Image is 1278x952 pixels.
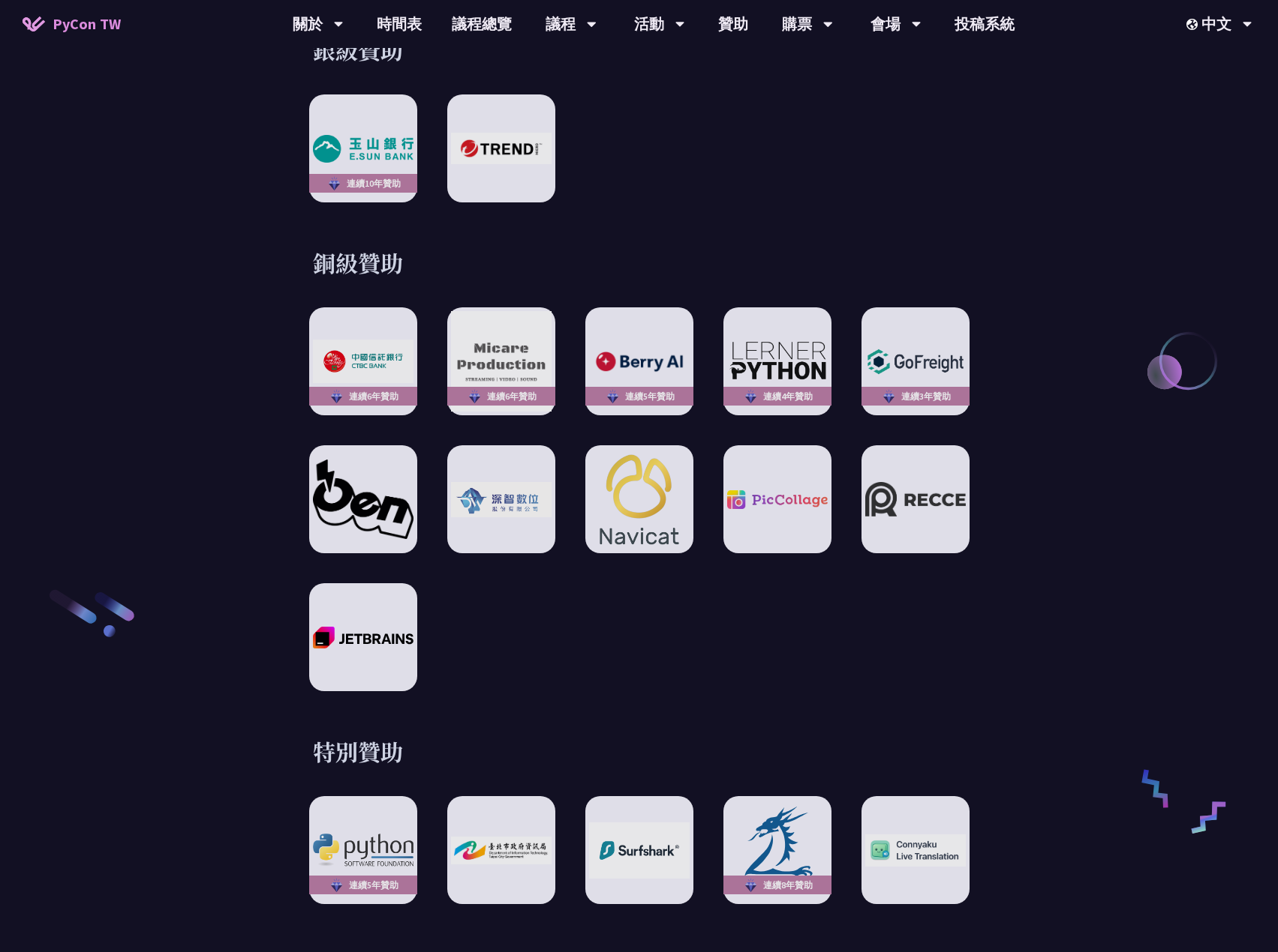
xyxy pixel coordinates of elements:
[447,387,555,406] div: 連續6年贊助
[742,388,759,406] img: sponsor-logo-diamond
[865,834,966,867] img: Connyaku
[23,16,45,31] img: Home icon of PyCon TW 2025
[313,460,413,539] img: Oen Tech
[589,446,690,554] img: Navicat
[313,627,413,648] img: JetBrains
[585,387,693,406] div: 連續5年贊助
[451,311,552,412] img: Micare Production
[451,482,552,517] img: 深智數位
[865,344,966,380] img: GoFreight
[880,388,898,406] img: sponsor-logo-diamond
[589,822,690,879] img: Surfshark
[451,133,552,164] img: 趨勢科技 Trend Micro
[309,387,417,406] div: 連續6年贊助
[53,13,121,35] span: PyCon TW
[604,388,621,406] img: sponsor-logo-diamond
[313,340,413,383] img: CTBC Bank
[727,804,828,897] img: 天瓏資訊圖書
[742,876,759,894] img: sponsor-logo-diamond
[862,387,970,406] div: 連續3年贊助
[309,876,417,894] div: 連續5年贊助
[326,175,343,193] img: sponsor-logo-diamond
[466,388,483,406] img: sponsor-logo-diamond
[328,876,345,894] img: sponsor-logo-diamond
[723,387,831,406] div: 連續4年贊助
[451,837,552,864] img: Department of Information Technology, Taipei City Government
[313,834,413,867] img: Python Software Foundation
[723,876,831,894] div: 連續8年贊助
[313,135,413,163] img: E.SUN Commercial Bank
[589,348,690,376] img: Berry AI
[328,388,345,406] img: sponsor-logo-diamond
[309,174,417,193] div: 連續10年贊助
[1186,19,1201,30] img: Locale Icon
[865,482,966,516] img: Recce | join us
[727,490,828,508] img: PicCollage
[727,340,828,382] img: LernerPython
[313,34,966,64] h3: 銀級贊助
[313,247,966,277] h3: 銅級贊助
[313,736,966,766] h3: 特別贊助
[8,5,136,43] a: PyCon TW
